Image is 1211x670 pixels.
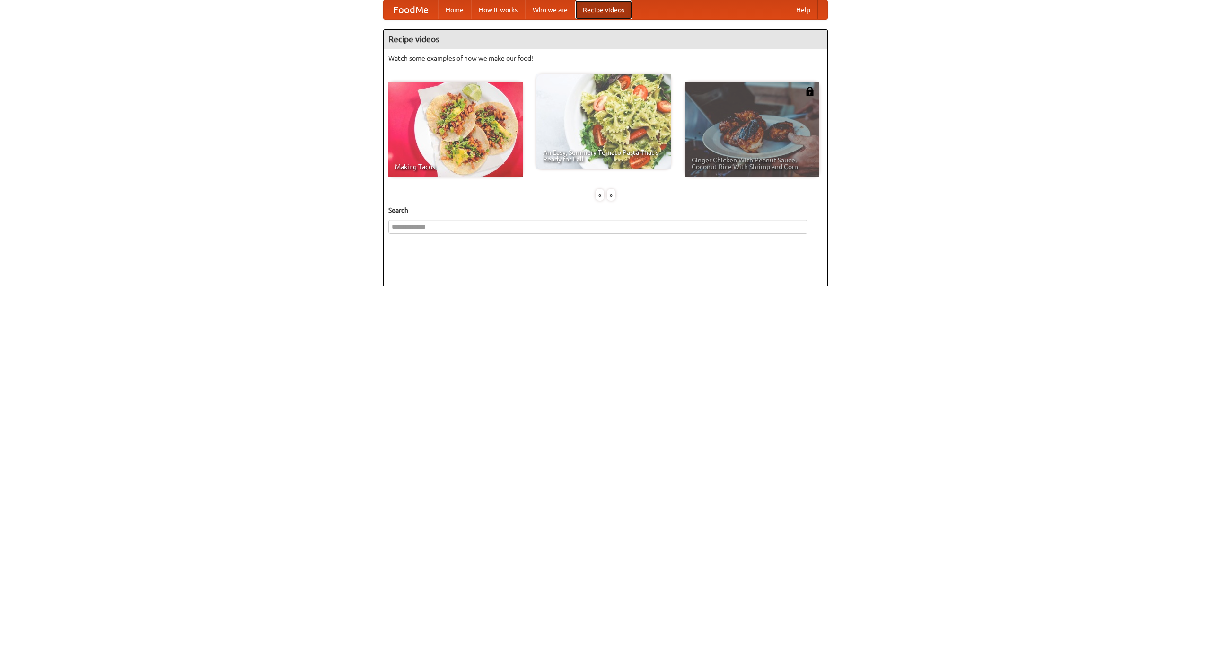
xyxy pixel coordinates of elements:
h5: Search [388,205,823,215]
a: An Easy, Summery Tomato Pasta That's Ready for Fall [536,74,671,169]
p: Watch some examples of how we make our food! [388,54,823,63]
span: An Easy, Summery Tomato Pasta That's Ready for Fall [543,149,664,162]
a: How it works [471,0,525,19]
img: 483408.png [805,87,815,96]
span: Making Tacos [395,163,516,170]
div: » [607,189,615,201]
div: « [596,189,604,201]
a: Help [789,0,818,19]
a: Recipe videos [575,0,632,19]
a: Home [438,0,471,19]
a: Making Tacos [388,82,523,177]
a: Who we are [525,0,575,19]
a: FoodMe [384,0,438,19]
h4: Recipe videos [384,30,827,49]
